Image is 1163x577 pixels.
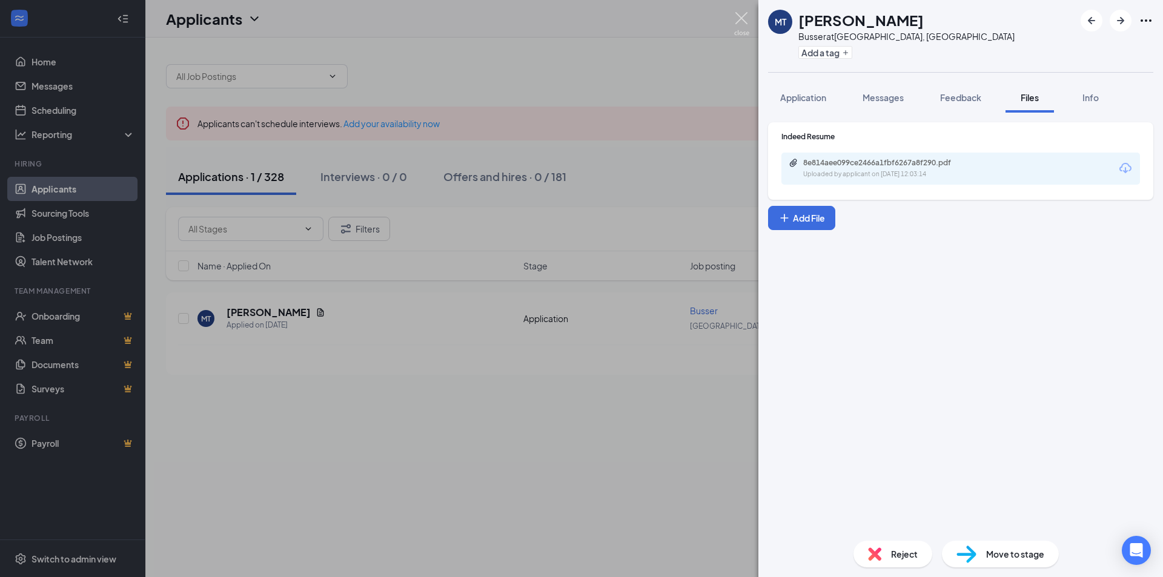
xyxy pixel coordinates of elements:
[1139,13,1153,28] svg: Ellipses
[775,16,786,28] div: MT
[940,92,981,103] span: Feedback
[781,131,1140,142] div: Indeed Resume
[778,212,790,224] svg: Plus
[1118,161,1133,176] svg: Download
[842,49,849,56] svg: Plus
[1084,13,1099,28] svg: ArrowLeftNew
[798,10,924,30] h1: [PERSON_NAME]
[1081,10,1102,31] button: ArrowLeftNew
[789,158,985,179] a: Paperclip8e814aee099ce2466a1fbf6267a8f290.pdfUploaded by applicant on [DATE] 12:03:14
[798,46,852,59] button: PlusAdd a tag
[1110,10,1132,31] button: ArrowRight
[803,170,985,179] div: Uploaded by applicant on [DATE] 12:03:14
[1021,92,1039,103] span: Files
[863,92,904,103] span: Messages
[789,158,798,168] svg: Paperclip
[780,92,826,103] span: Application
[1082,92,1099,103] span: Info
[1113,13,1128,28] svg: ArrowRight
[798,30,1015,42] div: Busser at [GEOGRAPHIC_DATA], [GEOGRAPHIC_DATA]
[803,158,973,168] div: 8e814aee099ce2466a1fbf6267a8f290.pdf
[1122,536,1151,565] div: Open Intercom Messenger
[768,206,835,230] button: Add FilePlus
[986,547,1044,561] span: Move to stage
[891,547,918,561] span: Reject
